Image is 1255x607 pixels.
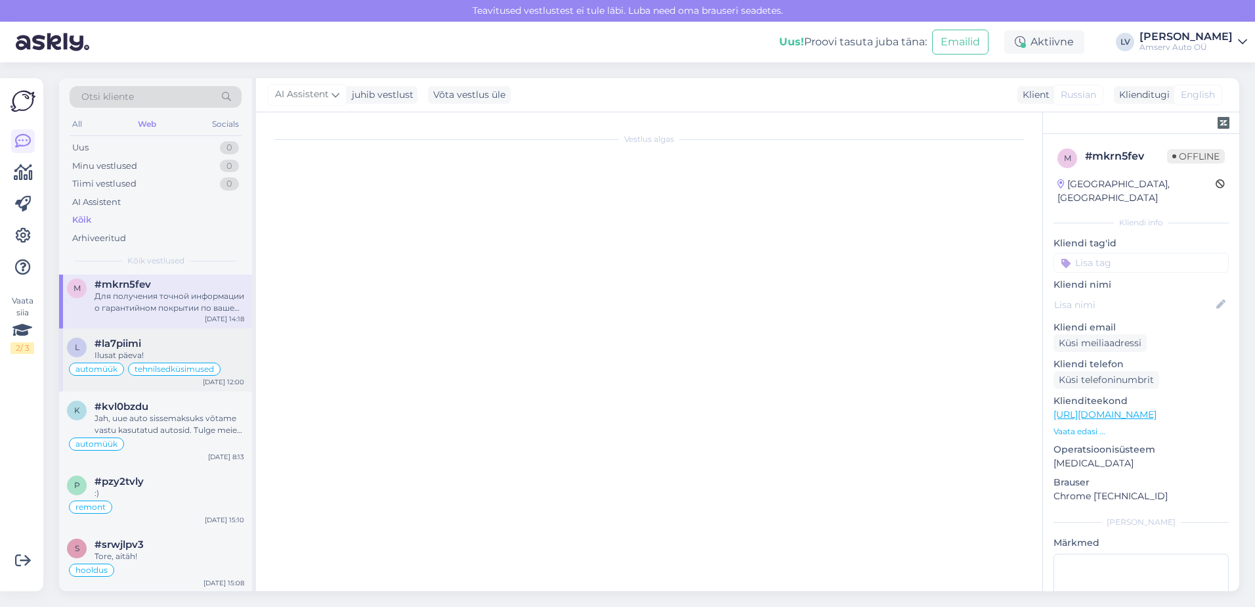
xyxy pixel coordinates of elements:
[95,551,244,562] div: Tore, aitäh!
[75,342,79,352] span: l
[1053,536,1229,550] p: Märkmed
[205,314,244,324] div: [DATE] 14:18
[135,365,214,373] span: tehnilsedküsimused
[205,515,244,525] div: [DATE] 15:10
[1053,357,1229,371] p: Kliendi telefon
[1064,153,1071,163] span: m
[1017,88,1050,102] div: Klient
[72,177,137,191] div: Tiimi vestlused
[1053,476,1229,489] p: Brauser
[1167,149,1225,164] span: Offline
[75,440,117,448] span: automüük
[1218,117,1229,129] img: zendesk
[95,401,148,413] span: #kvl0bzdu
[11,342,34,354] div: 2 / 3
[1114,88,1170,102] div: Klienditugi
[95,539,144,551] span: #srwjlpv3
[11,89,35,114] img: Askly Logo
[1053,409,1157,420] a: [URL][DOMAIN_NAME]
[72,141,89,154] div: Uus
[135,116,159,133] div: Web
[220,141,239,154] div: 0
[72,232,126,245] div: Arhiveeritud
[932,30,989,55] button: Emailid
[75,503,106,511] span: remont
[11,295,34,354] div: Vaata siia
[74,480,80,490] span: p
[75,543,79,553] span: s
[1053,253,1229,273] input: Lisa tag
[1053,426,1229,438] p: Vaata edasi ...
[95,413,244,436] div: Jah, uue auto sissemaksuks võtame vastu kasutatud autosid. Tulge meie esindusse endale sobival aj...
[1054,298,1214,312] input: Lisa nimi
[203,578,244,588] div: [DATE] 15:08
[95,349,244,361] div: Ilusat päeva!
[203,377,244,387] div: [DATE] 12:00
[1004,30,1084,54] div: Aktiivne
[1053,321,1229,334] p: Kliendi email
[1116,33,1134,51] div: LV
[220,160,239,173] div: 0
[95,290,244,314] div: Для получения точной информации о гарантийном покрытии по вашей машине, пожалуйста, свяжитесь с н...
[1053,217,1229,229] div: Kliendi info
[75,566,108,574] span: hooldus
[779,35,804,48] b: Uus!
[74,283,81,293] span: m
[1139,32,1233,42] div: [PERSON_NAME]
[428,86,511,104] div: Võta vestlus üle
[779,34,927,50] div: Proovi tasuta juba täna:
[1053,278,1229,292] p: Kliendi nimi
[1061,88,1096,102] span: Russian
[1053,371,1159,389] div: Küsi telefoninumbrit
[72,214,91,227] div: Kõik
[1053,394,1229,408] p: Klienditeekond
[1053,489,1229,503] p: Chrome [TECHNICAL_ID]
[1053,236,1229,250] p: Kliendi tag'id
[1085,148,1167,164] div: # mkrn5fev
[1053,334,1147,352] div: Küsi meiliaadressi
[1053,457,1229,470] p: [MEDICAL_DATA]
[70,116,85,133] div: All
[95,487,244,499] div: :)
[1053,516,1229,528] div: [PERSON_NAME]
[1139,32,1247,53] a: [PERSON_NAME]Amserv Auto OÜ
[95,476,144,487] span: #pzy2tvly
[1053,443,1229,457] p: Operatsioonisüsteem
[269,133,1029,145] div: Vestlus algas
[95,279,151,290] span: #mkrn5fev
[1057,177,1216,205] div: [GEOGRAPHIC_DATA], [GEOGRAPHIC_DATA]
[208,452,244,462] div: [DATE] 8:13
[209,116,242,133] div: Socials
[1181,88,1215,102] span: English
[347,88,414,102] div: juhib vestlust
[95,338,141,349] span: #la7piimi
[1139,42,1233,53] div: Amserv Auto OÜ
[275,87,329,102] span: AI Assistent
[75,365,117,373] span: automüük
[74,405,80,415] span: k
[127,255,184,267] span: Kõik vestlused
[72,160,137,173] div: Minu vestlused
[72,196,121,209] div: AI Assistent
[220,177,239,191] div: 0
[81,90,134,104] span: Otsi kliente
